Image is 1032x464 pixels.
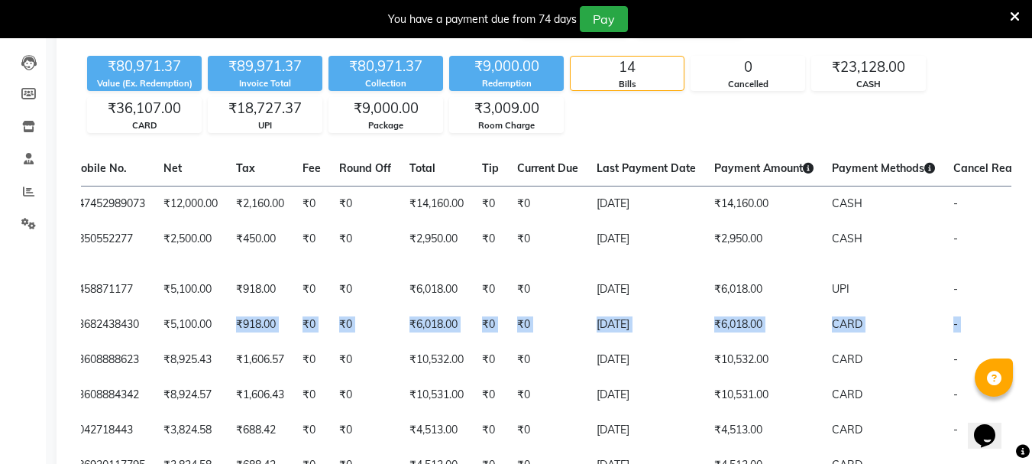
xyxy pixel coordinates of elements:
[236,161,255,175] span: Tax
[832,317,862,331] span: CARD
[587,272,705,307] td: [DATE]
[227,342,293,378] td: ₹1,606.57
[400,186,473,222] td: ₹14,160.00
[87,56,202,77] div: ₹80,971.37
[812,57,925,78] div: ₹23,128.00
[330,272,400,307] td: ₹0
[400,307,473,342] td: ₹6,018.00
[63,272,154,307] td: 7458871177
[63,378,154,413] td: 33608884342
[208,56,322,77] div: ₹89,971.37
[88,98,201,119] div: ₹36,107.00
[832,161,935,175] span: Payment Methods
[450,119,563,132] div: Room Charge
[705,272,823,307] td: ₹6,018.00
[293,272,330,307] td: ₹0
[154,342,227,378] td: ₹8,925.43
[88,119,201,132] div: CARD
[163,161,182,175] span: Net
[953,232,958,245] span: -
[832,388,862,401] span: CARD
[508,186,587,222] td: ₹0
[508,413,587,448] td: ₹0
[209,98,322,119] div: ₹18,727.37
[227,272,293,307] td: ₹918.00
[691,78,804,91] div: Cancelled
[587,222,705,272] td: [DATE]
[154,186,227,222] td: ₹12,000.00
[63,222,154,272] td: 9850552277
[154,307,227,342] td: ₹5,100.00
[63,342,154,378] td: 33608888623
[400,222,473,272] td: ₹2,950.00
[508,307,587,342] td: ₹0
[953,282,958,296] span: -
[473,186,508,222] td: ₹0
[473,342,508,378] td: ₹0
[330,307,400,342] td: ₹0
[400,342,473,378] td: ₹10,532.00
[705,186,823,222] td: ₹14,160.00
[473,307,508,342] td: ₹0
[330,186,400,222] td: ₹0
[705,307,823,342] td: ₹6,018.00
[953,317,958,331] span: -
[449,56,564,77] div: ₹9,000.00
[571,57,684,78] div: 14
[227,222,293,272] td: ₹450.00
[587,186,705,222] td: [DATE]
[953,423,958,436] span: -
[400,272,473,307] td: ₹6,018.00
[63,413,154,448] td: 7042718443
[329,98,442,119] div: ₹9,000.00
[953,388,958,401] span: -
[832,282,849,296] span: UPI
[832,232,862,245] span: CASH
[330,342,400,378] td: ₹0
[508,272,587,307] td: ₹0
[571,78,684,91] div: Bills
[517,161,578,175] span: Current Due
[293,413,330,448] td: ₹0
[227,378,293,413] td: ₹1,606.43
[293,222,330,272] td: ₹0
[227,186,293,222] td: ₹2,160.00
[691,57,804,78] div: 0
[63,307,154,342] td: 33682438430
[812,78,925,91] div: CASH
[293,342,330,378] td: ₹0
[482,161,499,175] span: Tip
[587,378,705,413] td: [DATE]
[400,378,473,413] td: ₹10,531.00
[705,413,823,448] td: ₹4,513.00
[597,161,696,175] span: Last Payment Date
[450,98,563,119] div: ₹3,009.00
[580,6,628,32] button: Pay
[154,413,227,448] td: ₹3,824.58
[968,403,1017,449] iframe: chat widget
[587,413,705,448] td: [DATE]
[832,196,862,210] span: CASH
[953,352,958,366] span: -
[714,161,814,175] span: Payment Amount
[705,342,823,378] td: ₹10,532.00
[154,222,227,272] td: ₹2,500.00
[473,222,508,272] td: ₹0
[329,119,442,132] div: Package
[339,161,391,175] span: Round Off
[388,11,577,28] div: You have a payment due from 74 days
[227,413,293,448] td: ₹688.42
[953,161,1030,175] span: Cancel Reason
[705,222,823,272] td: ₹2,950.00
[330,413,400,448] td: ₹0
[449,77,564,90] div: Redemption
[227,307,293,342] td: ₹918.00
[409,161,435,175] span: Total
[330,378,400,413] td: ₹0
[400,413,473,448] td: ₹4,513.00
[302,161,321,175] span: Fee
[154,272,227,307] td: ₹5,100.00
[473,413,508,448] td: ₹0
[87,77,202,90] div: Value (Ex. Redemption)
[508,342,587,378] td: ₹0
